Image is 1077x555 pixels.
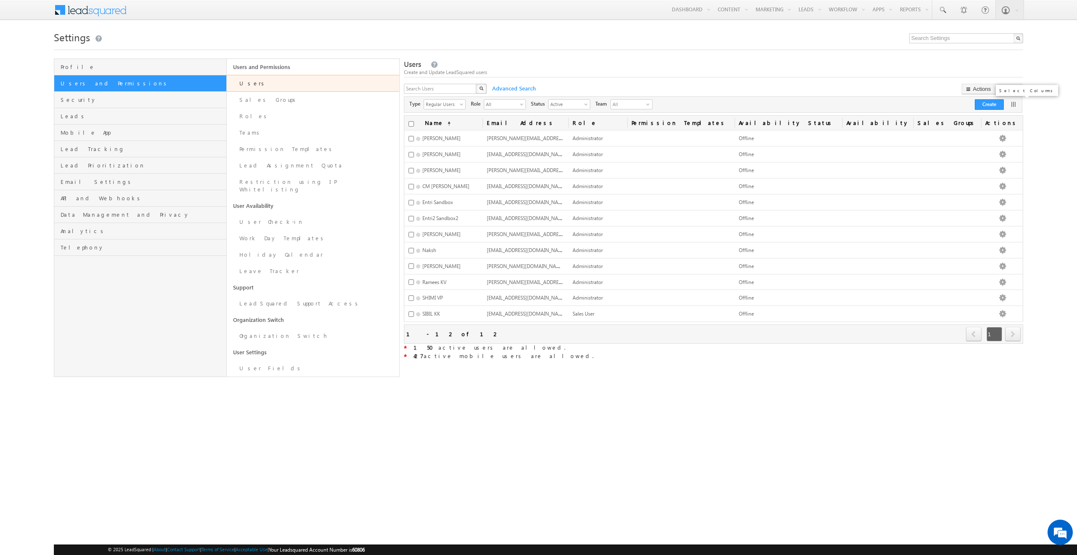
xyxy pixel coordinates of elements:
a: Users and Permissions [54,75,226,92]
div: Create and Update LeadSquared users [404,69,1023,76]
span: [PERSON_NAME][EMAIL_ADDRESS][DOMAIN_NAME] [487,278,605,285]
a: Users and Permissions [227,59,399,75]
a: User Check-in [227,214,399,230]
span: Ramees KV [422,279,446,285]
span: Offline [739,263,754,269]
a: Organization Switch [227,328,399,344]
input: Search Users [404,84,477,94]
p: Select Columns [999,88,1055,93]
a: Email Address [483,116,568,130]
input: Search Settings [909,33,1023,43]
span: Permission Templates [627,116,735,130]
span: [EMAIL_ADDRESS][DOMAIN_NAME] [487,246,567,253]
a: Availability Status [735,116,842,130]
a: Leave Tracker [227,263,399,279]
span: All [484,100,519,108]
span: Offline [739,279,754,285]
span: [PERSON_NAME] [422,263,461,269]
a: Lead Tracking [54,141,226,157]
span: [PERSON_NAME] [422,231,461,237]
span: Administrator [573,151,603,157]
span: All [611,100,645,109]
span: Active [549,100,583,108]
span: Entri Sandbox [422,199,453,205]
span: Administrator [573,167,603,173]
span: Offline [739,183,754,189]
span: active mobile users are allowed. [414,352,594,359]
a: Acceptable Use [236,547,268,552]
a: Profile [54,59,226,75]
a: Leads [54,108,226,125]
span: SIBIL KK [422,311,440,317]
a: Lead Prioritization [54,157,226,174]
button: Create [975,99,1004,110]
a: Holiday Calendar [227,247,399,263]
a: Telephony [54,239,226,256]
a: next [1005,328,1021,341]
a: User Availability [227,198,399,214]
img: Search [479,86,483,90]
a: Contact Support [167,547,200,552]
a: Users [227,75,399,92]
a: User Settings [227,344,399,360]
span: [PERSON_NAME][EMAIL_ADDRESS][DOMAIN_NAME] [487,134,605,141]
span: Offline [739,215,754,221]
span: API and Webhooks [61,194,224,202]
strong: 150 [414,344,438,351]
span: [PERSON_NAME][EMAIL_ADDRESS][DOMAIN_NAME] [487,230,605,237]
span: Administrator [573,199,603,205]
span: [PERSON_NAME] [422,167,461,173]
a: Role [568,116,627,130]
span: Type [409,100,424,108]
span: Entri2 Sandbox2 [422,215,458,221]
span: [PERSON_NAME] [422,135,461,141]
span: 60806 [352,547,365,553]
span: Users [404,59,421,69]
span: Administrator [573,279,603,285]
span: next [1005,327,1021,341]
span: Offline [739,247,754,253]
a: Restriction using IP Whitelisting [227,174,399,198]
a: Support [227,279,399,295]
span: Status [531,100,548,108]
a: Mobile App [54,125,226,141]
span: Settings [54,30,90,44]
span: SHIMI VP [422,295,443,301]
span: [EMAIL_ADDRESS][DOMAIN_NAME] [487,182,567,189]
span: Analytics [61,227,224,235]
span: Users and Permissions [61,80,224,87]
a: Work Day Templates [227,230,399,247]
span: 1 [987,327,1002,341]
span: CM [PERSON_NAME] [422,183,470,189]
span: Data Management and Privacy [61,211,224,218]
span: Mobile App [61,129,224,136]
a: Roles [227,108,399,125]
span: Regular Users [424,100,459,108]
span: Telephony [61,244,224,251]
a: Teams [227,125,399,141]
span: Offline [739,135,754,141]
span: Offline [739,311,754,317]
a: Organization Switch [227,312,399,328]
span: Role [471,100,484,108]
span: active users are allowed. [414,344,565,351]
span: [PERSON_NAME] [422,151,461,157]
span: [EMAIL_ADDRESS][DOMAIN_NAME] [487,198,567,205]
a: Data Management and Privacy [54,207,226,223]
a: Terms of Service [202,547,234,552]
span: Your Leadsquared Account Number is [269,547,365,553]
span: (sorted ascending) [444,120,451,127]
span: select [460,102,467,106]
span: Offline [739,295,754,301]
a: LeadSquared Support Access [227,295,399,312]
span: Actions [981,116,1023,130]
span: Offline [739,167,754,173]
a: Permission Templates [227,141,399,157]
a: prev [966,328,982,341]
span: Offline [739,199,754,205]
span: Email Settings [61,178,224,186]
span: Administrator [573,135,603,141]
a: API and Webhooks [54,190,226,207]
span: Profile [61,63,224,71]
span: Administrator [573,247,603,253]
